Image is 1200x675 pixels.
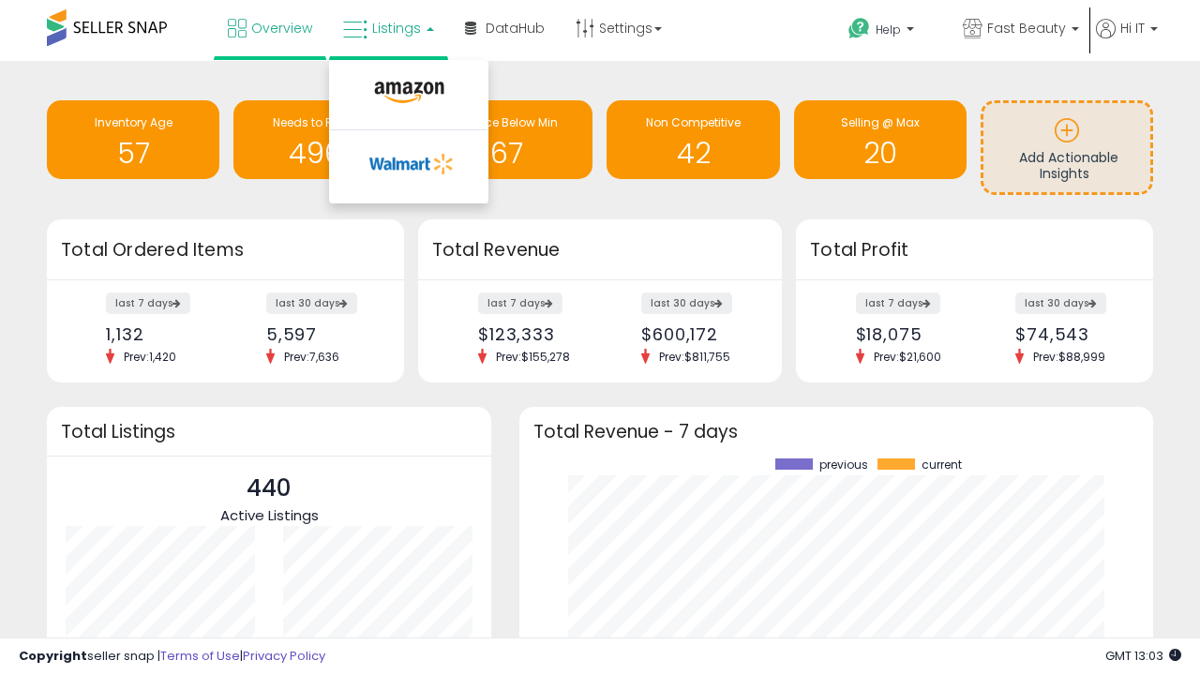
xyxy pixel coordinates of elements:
[856,292,940,314] label: last 7 days
[95,114,172,130] span: Inventory Age
[487,349,579,365] span: Prev: $155,278
[106,292,190,314] label: last 7 days
[1120,19,1145,37] span: Hi IT
[803,138,957,169] h1: 20
[616,138,770,169] h1: 42
[1105,647,1181,665] span: 2025-08-18 13:03 GMT
[847,17,871,40] i: Get Help
[641,324,749,344] div: $600,172
[841,114,920,130] span: Selling @ Max
[233,100,406,179] a: Needs to Reprice 4961
[243,647,325,665] a: Privacy Policy
[1024,349,1115,365] span: Prev: $88,999
[114,349,186,365] span: Prev: 1,420
[160,647,240,665] a: Terms of Use
[794,100,967,179] a: Selling @ Max 20
[856,324,961,344] div: $18,075
[372,19,421,37] span: Listings
[1096,19,1158,61] a: Hi IT
[607,100,779,179] a: Non Competitive 42
[106,324,211,344] div: 1,132
[47,100,219,179] a: Inventory Age 57
[455,114,558,130] span: BB Price Below Min
[810,237,1139,263] h3: Total Profit
[983,103,1150,192] a: Add Actionable Insights
[864,349,951,365] span: Prev: $21,600
[478,292,562,314] label: last 7 days
[61,425,477,439] h3: Total Listings
[833,3,946,61] a: Help
[876,22,901,37] span: Help
[486,19,545,37] span: DataHub
[922,458,962,472] span: current
[432,237,768,263] h3: Total Revenue
[19,648,325,666] div: seller snap | |
[251,19,312,37] span: Overview
[275,349,349,365] span: Prev: 7,636
[1019,148,1118,184] span: Add Actionable Insights
[429,138,583,169] h1: 67
[987,19,1066,37] span: Fast Beauty
[1015,324,1120,344] div: $74,543
[220,505,319,525] span: Active Listings
[641,292,732,314] label: last 30 days
[420,100,592,179] a: BB Price Below Min 67
[273,114,367,130] span: Needs to Reprice
[533,425,1139,439] h3: Total Revenue - 7 days
[56,138,210,169] h1: 57
[646,114,741,130] span: Non Competitive
[819,458,868,472] span: previous
[220,471,319,506] p: 440
[61,237,390,263] h3: Total Ordered Items
[243,138,397,169] h1: 4961
[478,324,586,344] div: $123,333
[266,324,371,344] div: 5,597
[266,292,357,314] label: last 30 days
[650,349,740,365] span: Prev: $811,755
[19,647,87,665] strong: Copyright
[1015,292,1106,314] label: last 30 days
